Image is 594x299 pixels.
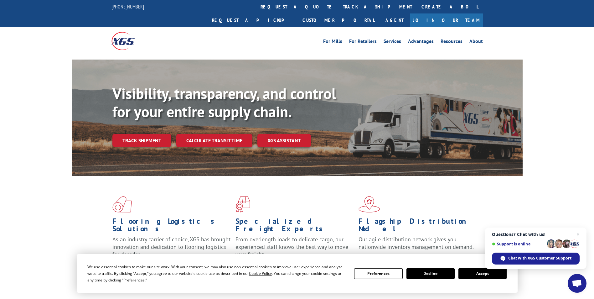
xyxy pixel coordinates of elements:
div: Cookie Consent Prompt [77,254,518,293]
a: [PHONE_NUMBER] [111,3,144,10]
button: Decline [406,268,455,279]
a: For Mills [323,39,342,46]
span: Support is online [492,242,545,246]
a: For Retailers [349,39,377,46]
button: Preferences [354,268,402,279]
img: xgs-icon-total-supply-chain-intelligence-red [112,196,132,212]
img: xgs-icon-focused-on-flooring-red [235,196,250,212]
p: From overlength loads to delicate cargo, our experienced staff knows the best way to move your fr... [235,236,354,264]
a: Track shipment [112,134,171,147]
a: Services [384,39,401,46]
button: Accept [458,268,507,279]
a: Customer Portal [298,13,379,27]
a: Advantages [408,39,434,46]
a: Resources [441,39,462,46]
span: Our agile distribution network gives you nationwide inventory management on demand. [359,236,474,250]
img: xgs-icon-flagship-distribution-model-red [359,196,380,212]
div: Chat with XGS Customer Support [492,253,580,265]
h1: Flooring Logistics Solutions [112,218,231,236]
a: Agent [379,13,410,27]
span: Cookie Policy [249,271,272,276]
a: About [469,39,483,46]
div: Open chat [568,274,586,293]
a: Request a pickup [207,13,298,27]
a: Join Our Team [410,13,483,27]
div: We use essential cookies to make our site work. With your consent, we may also use non-essential ... [87,264,347,283]
a: Calculate transit time [176,134,252,147]
b: Visibility, transparency, and control for your entire supply chain. [112,84,336,121]
span: As an industry carrier of choice, XGS has brought innovation and dedication to flooring logistics... [112,236,230,258]
span: Chat with XGS Customer Support [508,255,571,261]
a: XGS ASSISTANT [257,134,311,147]
h1: Flagship Distribution Model [359,218,477,236]
h1: Specialized Freight Experts [235,218,354,236]
span: Questions? Chat with us! [492,232,580,237]
span: Close chat [574,231,582,238]
span: Preferences [123,277,145,283]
